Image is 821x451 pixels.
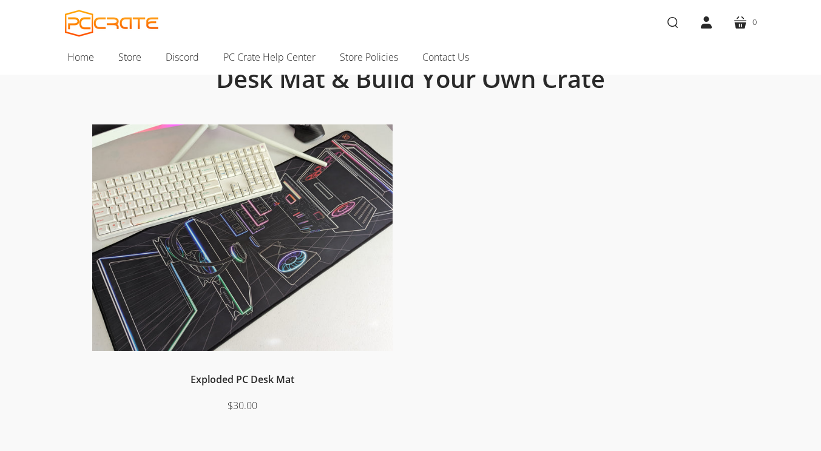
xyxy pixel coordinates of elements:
span: 0 [752,16,757,29]
a: 0 [723,5,766,39]
span: Store [118,49,141,65]
a: Home [55,44,106,70]
a: Store [106,44,154,70]
span: PC Crate Help Center [223,49,316,65]
a: PC Crate Help Center [211,44,328,70]
span: Store Policies [340,49,398,65]
h1: Desk Mat & Build Your Own Crate [120,64,702,94]
span: $30.00 [228,399,257,412]
a: Discord [154,44,211,70]
nav: Main navigation [47,44,775,75]
span: Discord [166,49,199,65]
img: Desk mat on desk with keyboard, monitor, and mouse. [92,124,393,351]
span: Home [67,49,94,65]
span: Contact Us [422,49,469,65]
a: PC CRATE [65,10,159,37]
a: Store Policies [328,44,410,70]
a: Exploded PC Desk Mat [191,373,294,386]
a: Contact Us [410,44,481,70]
